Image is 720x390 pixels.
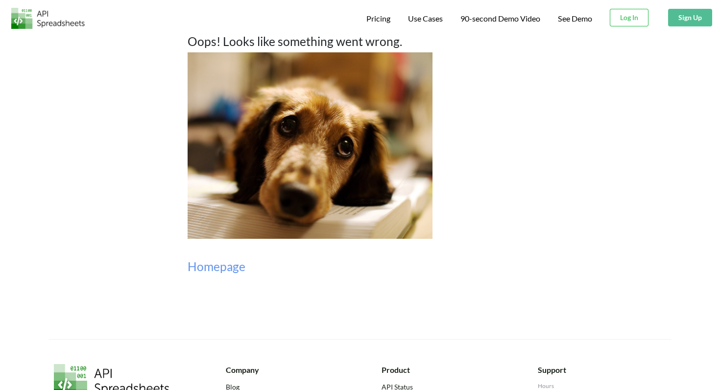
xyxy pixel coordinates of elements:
[408,14,443,23] span: Use Cases
[610,9,648,26] button: Log In
[460,15,540,23] span: 90-second Demo Video
[382,364,510,376] div: Product
[11,8,85,29] img: Logo.png
[366,14,390,23] span: Pricing
[188,34,533,48] h3: Oops! Looks like something went wrong.
[668,9,712,26] button: Sign Up
[226,364,355,376] div: Company
[188,259,533,274] h3: Homepage
[558,14,592,24] a: See Demo
[538,364,667,376] div: Support
[188,52,432,239] img: Sad Puppy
